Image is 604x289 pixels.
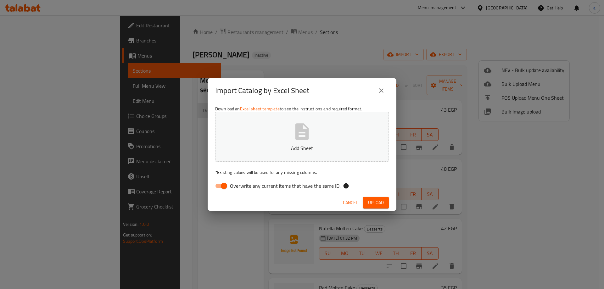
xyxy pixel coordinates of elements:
p: Add Sheet [225,144,379,152]
span: Overwrite any current items that have the same ID. [230,182,340,190]
span: Upload [368,199,384,207]
button: close [374,83,389,98]
button: Cancel [340,197,361,208]
h2: Import Catalog by Excel Sheet [215,86,309,96]
svg: If the overwrite option isn't selected, then the items that match an existing ID will be ignored ... [343,183,349,189]
button: Add Sheet [215,112,389,162]
button: Upload [363,197,389,208]
span: Cancel [343,199,358,207]
a: Excel sheet template [240,105,280,113]
p: Existing values will be used for any missing columns. [215,169,389,175]
div: Download an to see the instructions and required format. [208,103,396,194]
